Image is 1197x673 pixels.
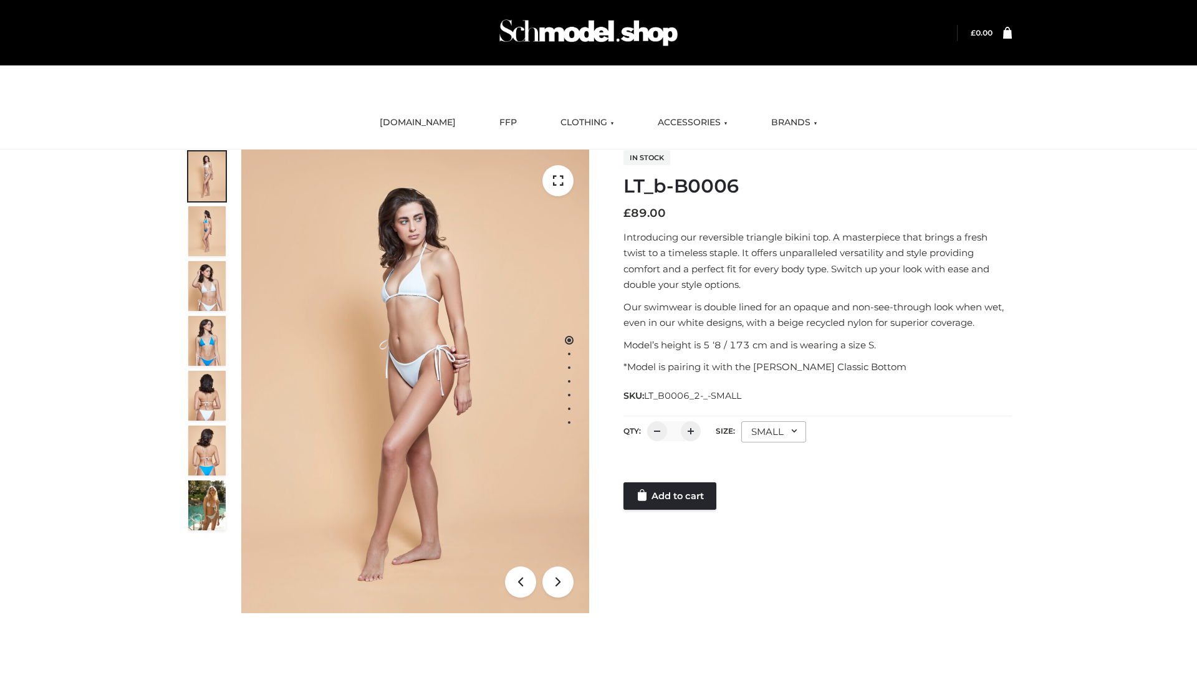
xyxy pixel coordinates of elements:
[623,426,641,436] label: QTY:
[188,206,226,256] img: ArielClassicBikiniTop_CloudNine_AzureSky_OW114ECO_2-scaled.jpg
[623,299,1012,331] p: Our swimwear is double lined for an opaque and non-see-through look when wet, even in our white d...
[551,109,623,136] a: CLOTHING
[623,359,1012,375] p: *Model is pairing it with the [PERSON_NAME] Classic Bottom
[762,109,827,136] a: BRANDS
[188,480,226,530] img: Arieltop_CloudNine_AzureSky2.jpg
[623,150,670,165] span: In stock
[188,261,226,311] img: ArielClassicBikiniTop_CloudNine_AzureSky_OW114ECO_3-scaled.jpg
[623,229,1012,293] p: Introducing our reversible triangle bikini top. A masterpiece that brings a fresh twist to a time...
[971,28,976,37] span: £
[623,175,1012,198] h1: LT_b-B0006
[644,390,741,401] span: LT_B0006_2-_-SMALL
[623,388,743,403] span: SKU:
[623,206,666,220] bdi: 89.00
[623,337,1012,353] p: Model’s height is 5 ‘8 / 173 cm and is wearing a size S.
[188,371,226,421] img: ArielClassicBikiniTop_CloudNine_AzureSky_OW114ECO_7-scaled.jpg
[490,109,526,136] a: FFP
[648,109,737,136] a: ACCESSORIES
[188,426,226,475] img: ArielClassicBikiniTop_CloudNine_AzureSky_OW114ECO_8-scaled.jpg
[495,8,682,57] img: Schmodel Admin 964
[971,28,993,37] a: £0.00
[241,150,589,613] img: ArielClassicBikiniTop_CloudNine_AzureSky_OW114ECO_1
[188,151,226,201] img: ArielClassicBikiniTop_CloudNine_AzureSky_OW114ECO_1-scaled.jpg
[188,316,226,366] img: ArielClassicBikiniTop_CloudNine_AzureSky_OW114ECO_4-scaled.jpg
[716,426,735,436] label: Size:
[971,28,993,37] bdi: 0.00
[623,482,716,510] a: Add to cart
[370,109,465,136] a: [DOMAIN_NAME]
[623,206,631,220] span: £
[741,421,806,442] div: SMALL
